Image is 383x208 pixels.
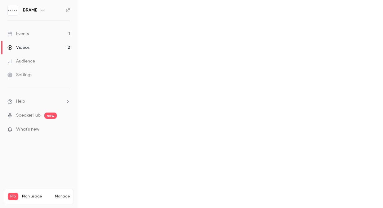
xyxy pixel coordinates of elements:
[23,7,38,13] h6: BRAME
[8,193,18,200] span: Pro
[8,5,18,15] img: BRAME
[7,98,70,105] li: help-dropdown-opener
[16,126,39,133] span: What's new
[16,98,25,105] span: Help
[7,72,32,78] div: Settings
[7,44,29,51] div: Videos
[16,112,41,119] a: SpeakerHub
[7,31,29,37] div: Events
[44,113,57,119] span: new
[22,194,51,199] span: Plan usage
[7,58,35,64] div: Audience
[55,194,70,199] a: Manage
